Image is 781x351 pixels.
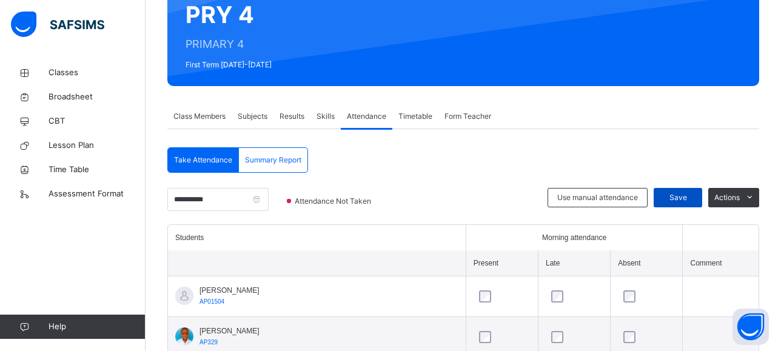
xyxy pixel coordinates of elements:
[49,67,146,79] span: Classes
[11,12,104,37] img: safsims
[732,309,769,345] button: Open asap
[49,321,145,333] span: Help
[663,192,693,203] span: Save
[238,111,267,122] span: Subjects
[280,111,304,122] span: Results
[683,250,759,276] th: Comment
[173,111,226,122] span: Class Members
[317,111,335,122] span: Skills
[49,139,146,152] span: Lesson Plan
[444,111,491,122] span: Form Teacher
[49,164,146,176] span: Time Table
[174,155,232,165] span: Take Attendance
[714,192,740,203] span: Actions
[245,155,301,165] span: Summary Report
[542,232,606,243] span: Morning attendance
[199,298,224,305] span: AP01504
[49,188,146,200] span: Assessment Format
[557,192,638,203] span: Use manual attendance
[49,91,146,103] span: Broadsheet
[398,111,432,122] span: Timetable
[199,326,260,336] span: [PERSON_NAME]
[538,250,611,276] th: Late
[49,115,146,127] span: CBT
[347,111,386,122] span: Attendance
[199,285,260,296] span: [PERSON_NAME]
[199,339,218,346] span: AP329
[466,250,538,276] th: Present
[611,250,683,276] th: Absent
[293,196,375,207] span: Attendance Not Taken
[168,225,466,250] th: Students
